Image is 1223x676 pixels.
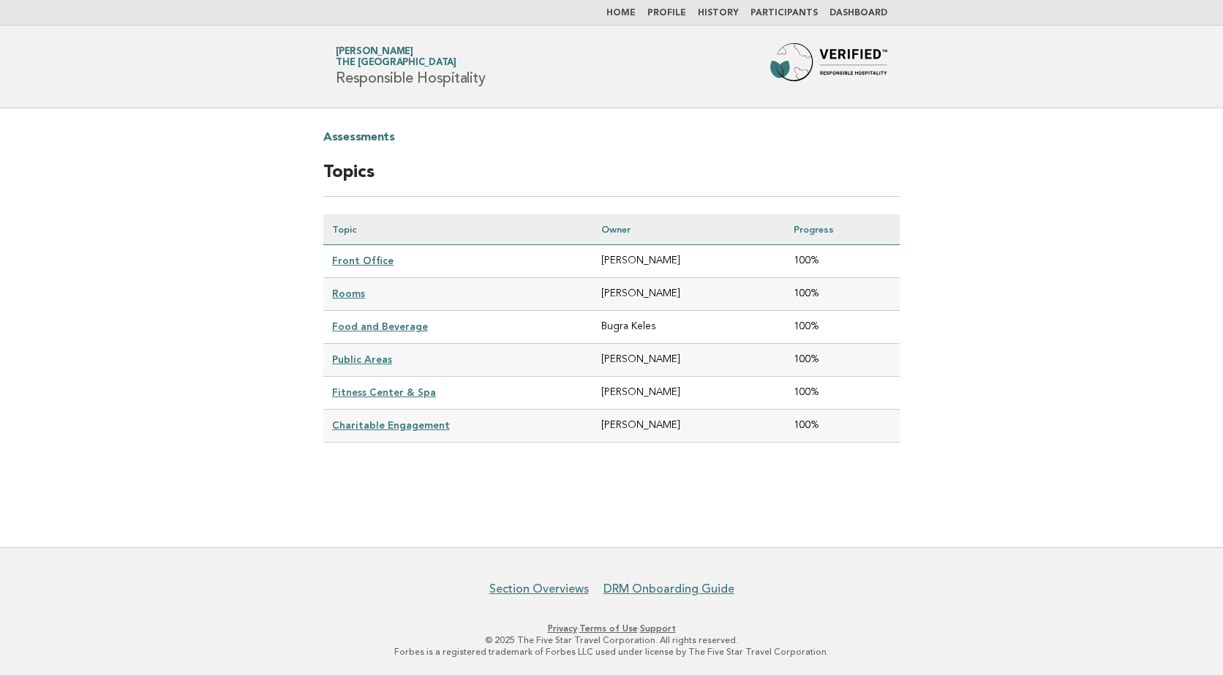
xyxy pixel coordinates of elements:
[592,245,785,278] td: [PERSON_NAME]
[336,48,485,86] h1: Responsible Hospitality
[323,214,592,245] th: Topic
[164,646,1059,658] p: Forbes is a registered trademark of Forbes LLC used under license by The Five Star Travel Corpora...
[323,161,900,197] h2: Topics
[606,9,636,18] a: Home
[592,410,785,443] td: [PERSON_NAME]
[164,623,1059,634] p: · ·
[592,344,785,377] td: [PERSON_NAME]
[750,9,818,18] a: Participants
[647,9,686,18] a: Profile
[336,47,456,67] a: [PERSON_NAME]The [GEOGRAPHIC_DATA]
[489,582,589,596] a: Section Overviews
[785,311,900,344] td: 100%
[579,623,638,634] a: Terms of Use
[785,377,900,410] td: 100%
[592,311,785,344] td: Bugra Keles
[332,320,428,332] a: Food and Beverage
[785,278,900,311] td: 100%
[770,43,887,90] img: Forbes Travel Guide
[829,9,887,18] a: Dashboard
[332,255,394,266] a: Front Office
[785,344,900,377] td: 100%
[332,386,436,398] a: Fitness Center & Spa
[603,582,734,596] a: DRM Onboarding Guide
[785,245,900,278] td: 100%
[592,377,785,410] td: [PERSON_NAME]
[548,623,577,634] a: Privacy
[640,623,676,634] a: Support
[332,353,392,365] a: Public Areas
[698,9,739,18] a: History
[164,634,1059,646] p: © 2025 The Five Star Travel Corporation. All rights reserved.
[785,410,900,443] td: 100%
[332,288,365,299] a: Rooms
[785,214,900,245] th: Progress
[323,126,395,149] a: Assessments
[336,59,456,68] span: The [GEOGRAPHIC_DATA]
[592,214,785,245] th: Owner
[592,278,785,311] td: [PERSON_NAME]
[332,419,450,431] a: Charitable Engagement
